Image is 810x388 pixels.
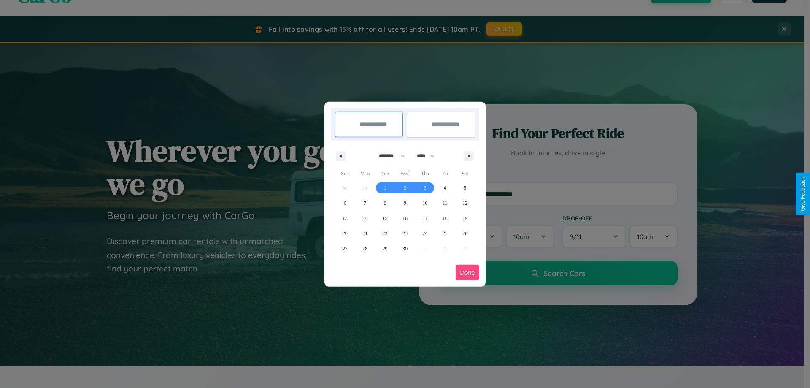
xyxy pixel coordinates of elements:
[455,180,475,195] button: 5
[384,195,386,211] span: 8
[362,241,367,256] span: 28
[375,241,395,256] button: 29
[455,195,475,211] button: 12
[395,167,415,180] span: Wed
[435,180,455,195] button: 4
[362,226,367,241] span: 21
[395,241,415,256] button: 30
[462,226,467,241] span: 26
[455,167,475,180] span: Sat
[395,226,415,241] button: 23
[355,241,375,256] button: 28
[455,226,475,241] button: 26
[364,195,366,211] span: 7
[335,195,355,211] button: 6
[402,241,408,256] span: 30
[444,180,446,195] span: 4
[375,211,395,226] button: 15
[422,211,427,226] span: 17
[415,211,435,226] button: 17
[395,211,415,226] button: 16
[355,211,375,226] button: 14
[415,226,435,241] button: 24
[415,167,435,180] span: Thu
[362,211,367,226] span: 14
[435,226,455,241] button: 25
[415,180,435,195] button: 3
[455,211,475,226] button: 19
[462,195,467,211] span: 12
[456,265,479,280] button: Done
[355,195,375,211] button: 7
[344,195,346,211] span: 6
[443,195,448,211] span: 11
[422,195,427,211] span: 10
[383,226,388,241] span: 22
[384,180,386,195] span: 1
[800,177,806,211] div: Give Feedback
[435,167,455,180] span: Fri
[435,195,455,211] button: 11
[395,195,415,211] button: 9
[335,211,355,226] button: 13
[422,226,427,241] span: 24
[435,211,455,226] button: 18
[375,226,395,241] button: 22
[375,167,395,180] span: Tue
[343,241,348,256] span: 27
[383,241,388,256] span: 29
[383,211,388,226] span: 15
[464,180,466,195] span: 5
[375,195,395,211] button: 8
[375,180,395,195] button: 1
[343,226,348,241] span: 20
[335,226,355,241] button: 20
[404,195,406,211] span: 9
[335,167,355,180] span: Sun
[402,211,408,226] span: 16
[462,211,467,226] span: 19
[402,226,408,241] span: 23
[355,226,375,241] button: 21
[443,226,448,241] span: 25
[343,211,348,226] span: 13
[424,180,426,195] span: 3
[395,180,415,195] button: 2
[443,211,448,226] span: 18
[404,180,406,195] span: 2
[415,195,435,211] button: 10
[335,241,355,256] button: 27
[355,167,375,180] span: Mon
